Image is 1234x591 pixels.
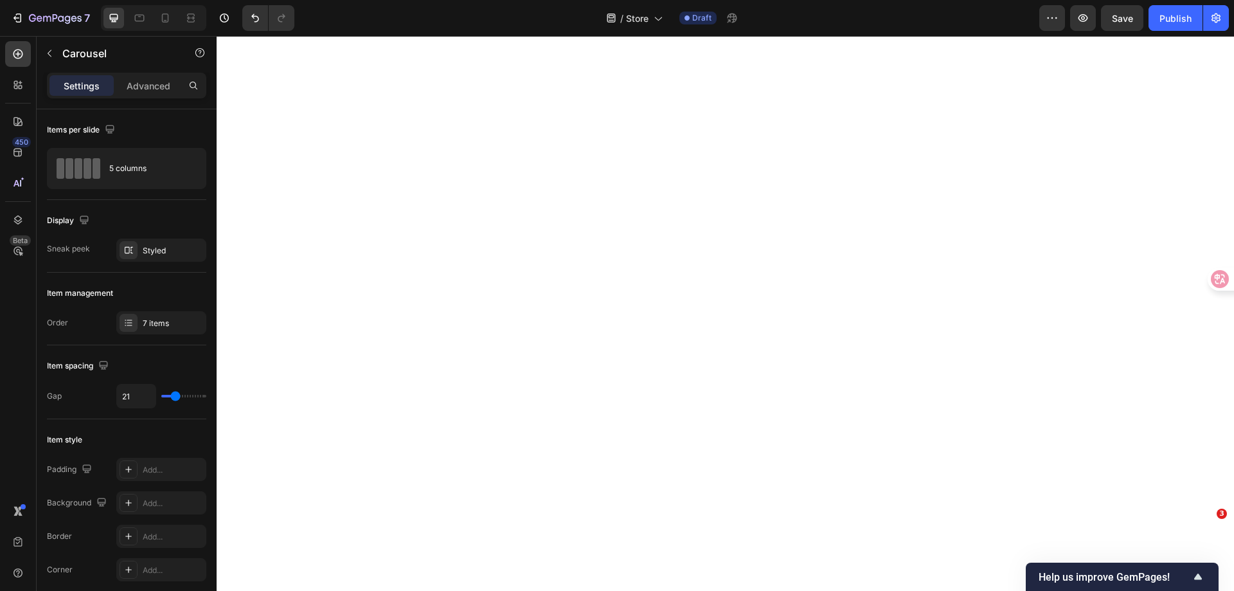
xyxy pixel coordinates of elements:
[47,564,73,576] div: Corner
[47,317,68,329] div: Order
[143,318,203,329] div: 7 items
[12,137,31,147] div: 450
[47,434,82,446] div: Item style
[143,565,203,576] div: Add...
[47,122,118,139] div: Items per slide
[47,390,62,402] div: Gap
[127,79,170,93] p: Advanced
[10,235,31,246] div: Beta
[62,46,172,61] p: Carousel
[109,154,188,183] div: 5 columns
[5,5,96,31] button: 7
[626,12,648,25] span: Store
[692,12,711,24] span: Draft
[84,10,90,26] p: 7
[47,495,109,512] div: Background
[242,5,294,31] div: Undo/Redo
[620,12,623,25] span: /
[1190,528,1221,559] iframe: Intercom live chat
[1149,5,1203,31] button: Publish
[47,531,72,542] div: Border
[64,79,100,93] p: Settings
[47,287,113,299] div: Item management
[1039,569,1206,585] button: Show survey - Help us improve GemPages!
[143,531,203,543] div: Add...
[1101,5,1143,31] button: Save
[217,36,1234,591] iframe: To enrich screen reader interactions, please activate Accessibility in Grammarly extension settings
[143,245,203,257] div: Styled
[1159,12,1192,25] div: Publish
[117,385,156,408] input: Auto
[47,243,90,255] div: Sneak peek
[47,212,92,230] div: Display
[47,461,94,478] div: Padding
[1039,571,1190,583] span: Help us improve GemPages!
[47,358,111,375] div: Item spacing
[1112,13,1133,24] span: Save
[143,464,203,476] div: Add...
[143,498,203,509] div: Add...
[1217,509,1227,519] span: 3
